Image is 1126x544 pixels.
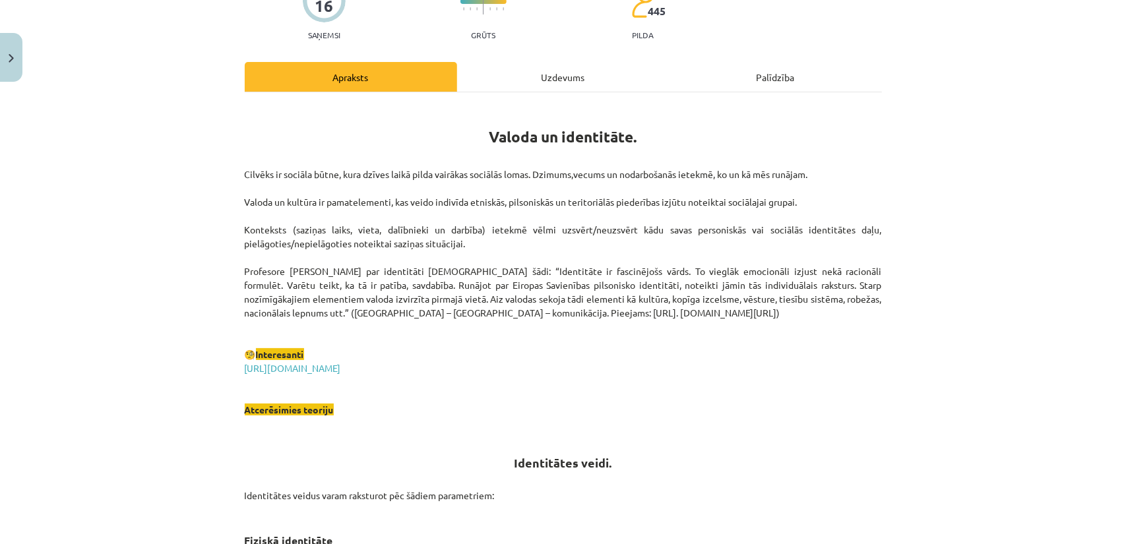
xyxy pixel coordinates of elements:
[489,127,637,146] b: Valoda un identitāte.
[470,7,471,11] img: icon-short-line-57e1e144782c952c97e751825c79c345078a6d821885a25fce030b3d8c18986b.svg
[245,362,341,374] a: [URL][DOMAIN_NAME]
[471,30,495,40] p: Grūts
[632,30,653,40] p: pilda
[256,348,304,360] span: Interesanti
[245,475,882,516] p: Identitātes veidus varam raksturot pēc šādiem parametriem:
[303,30,346,40] p: Saņemsi
[9,54,14,63] img: icon-close-lesson-0947bae3869378f0d4975bcd49f059093ad1ed9edebbc8119c70593378902aed.svg
[245,167,882,417] p: Cilvēks ir sociāla būtne, kura dzīves laikā pilda vairākas sociālās lomas. Dzimums,vecums un noda...
[489,7,491,11] img: icon-short-line-57e1e144782c952c97e751825c79c345078a6d821885a25fce030b3d8c18986b.svg
[245,404,334,415] span: Atcerēsimies teoriju
[515,455,612,470] strong: Identitātes veidi.
[670,62,882,92] div: Palīdzība
[476,7,478,11] img: icon-short-line-57e1e144782c952c97e751825c79c345078a6d821885a25fce030b3d8c18986b.svg
[648,5,666,17] span: 445
[457,62,670,92] div: Uzdevums
[496,7,497,11] img: icon-short-line-57e1e144782c952c97e751825c79c345078a6d821885a25fce030b3d8c18986b.svg
[503,7,504,11] img: icon-short-line-57e1e144782c952c97e751825c79c345078a6d821885a25fce030b3d8c18986b.svg
[245,62,457,92] div: Apraksts
[463,7,464,11] img: icon-short-line-57e1e144782c952c97e751825c79c345078a6d821885a25fce030b3d8c18986b.svg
